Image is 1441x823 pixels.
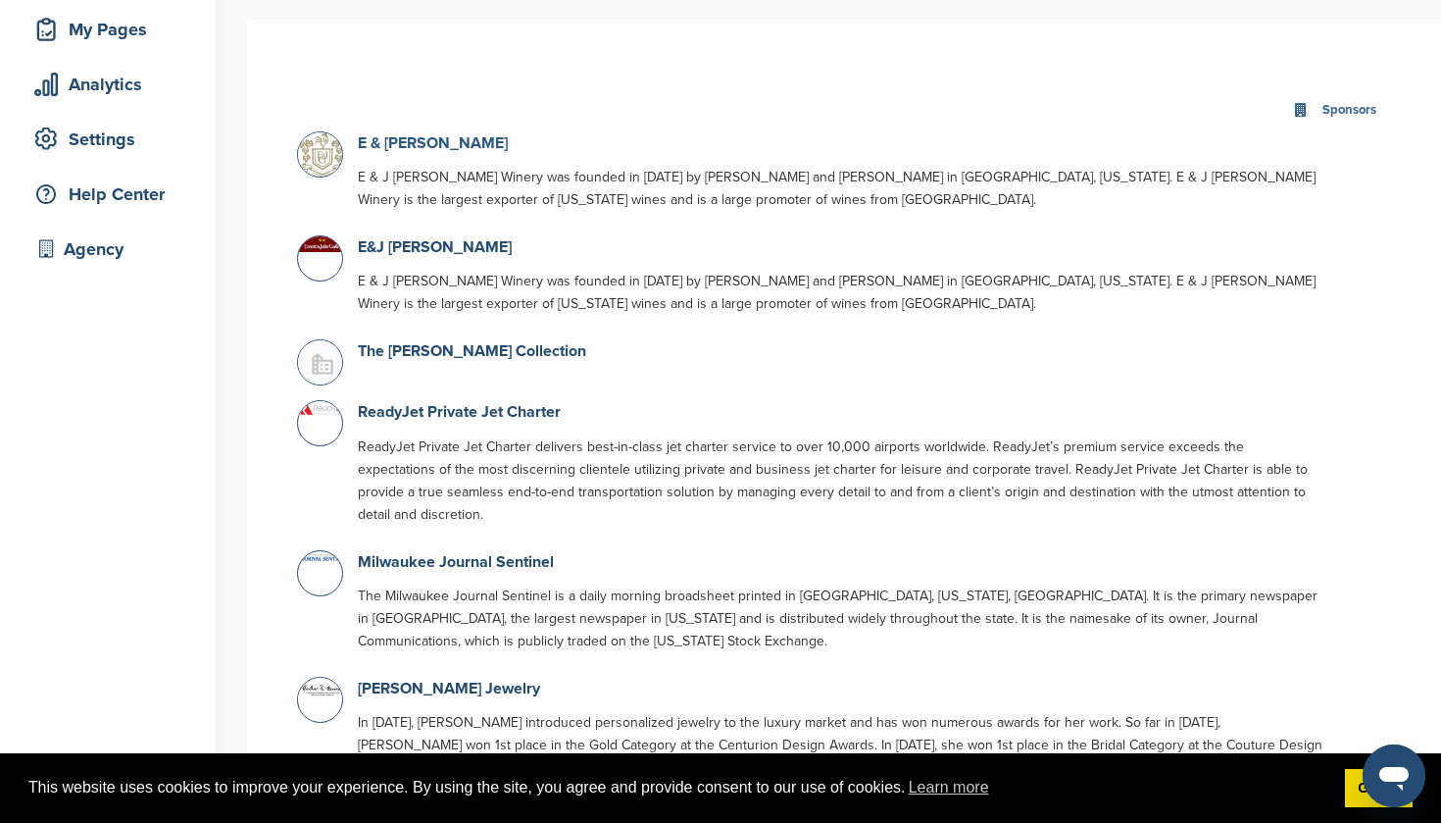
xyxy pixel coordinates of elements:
[1345,769,1413,808] a: dismiss cookie message
[358,270,1322,315] p: E & J [PERSON_NAME] Winery was founded in [DATE] by [PERSON_NAME] and [PERSON_NAME] in [GEOGRAPHI...
[1363,745,1425,807] iframe: Button to launch messaging window
[906,773,992,802] a: learn more about cookies
[29,67,196,102] div: Analytics
[358,552,554,572] a: Milwaukee Journal Sentinel
[20,117,196,162] a: Settings
[358,585,1322,652] p: The Milwaukee Journal Sentinel is a daily morning broadsheet printed in [GEOGRAPHIC_DATA], [US_ST...
[20,7,196,52] a: My Pages
[298,340,347,389] img: Buildingmissing
[29,122,196,157] div: Settings
[358,237,512,257] a: E&J [PERSON_NAME]
[358,679,540,698] a: [PERSON_NAME] Jewelry
[298,554,347,562] img: Open uri20141112 50798 4iualc
[298,678,347,702] img: Data
[358,166,1322,211] p: E & J [PERSON_NAME] Winery was founded in [DATE] by [PERSON_NAME] and [PERSON_NAME] in [GEOGRAPHI...
[29,12,196,47] div: My Pages
[29,177,196,212] div: Help Center
[20,227,196,272] a: Agency
[28,773,1329,802] span: This website uses cookies to improve your experience. By using the site, you agree and provide co...
[29,231,196,267] div: Agency
[298,236,347,251] img: Data
[358,402,561,422] a: ReadyJet Private Jet Charter
[1317,99,1381,122] div: Sponsors
[298,401,347,415] img: Data
[20,172,196,217] a: Help Center
[358,341,586,361] a: The [PERSON_NAME] Collection
[20,62,196,107] a: Analytics
[298,132,347,181] img: Ejgallo
[358,133,508,153] a: E & [PERSON_NAME]
[358,436,1322,526] p: ReadyJet Private Jet Charter delivers best-in-class jet charter service to over 10,000 airports w...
